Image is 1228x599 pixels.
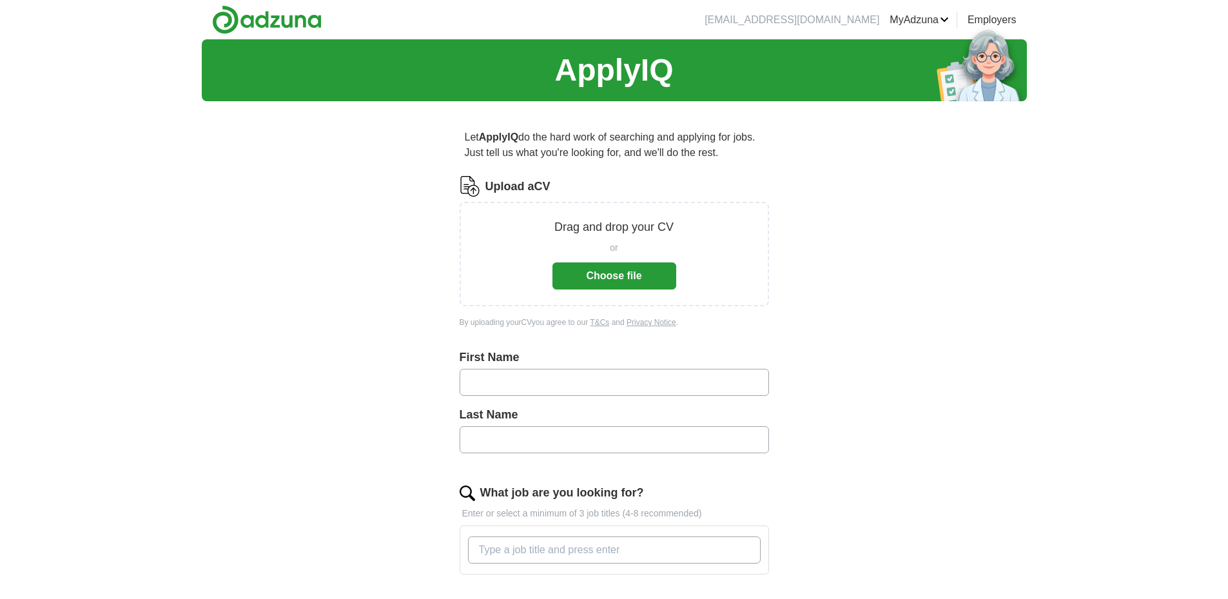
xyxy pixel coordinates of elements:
[554,219,674,236] p: Drag and drop your CV
[468,536,761,564] input: Type a job title and press enter
[460,176,480,197] img: CV Icon
[460,124,769,166] p: Let do the hard work of searching and applying for jobs. Just tell us what you're looking for, an...
[460,317,769,328] div: By uploading your CV you agree to our and .
[480,484,644,502] label: What job are you looking for?
[479,132,518,142] strong: ApplyIQ
[627,318,676,327] a: Privacy Notice
[890,12,949,28] a: MyAdzuna
[552,262,676,290] button: Choose file
[460,406,769,424] label: Last Name
[705,12,879,28] li: [EMAIL_ADDRESS][DOMAIN_NAME]
[460,507,769,520] p: Enter or select a minimum of 3 job titles (4-8 recommended)
[212,5,322,34] img: Adzuna logo
[485,178,551,195] label: Upload a CV
[460,349,769,366] label: First Name
[554,47,673,93] h1: ApplyIQ
[460,486,475,501] img: search.png
[590,318,609,327] a: T&Cs
[610,241,618,255] span: or
[968,12,1017,28] a: Employers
